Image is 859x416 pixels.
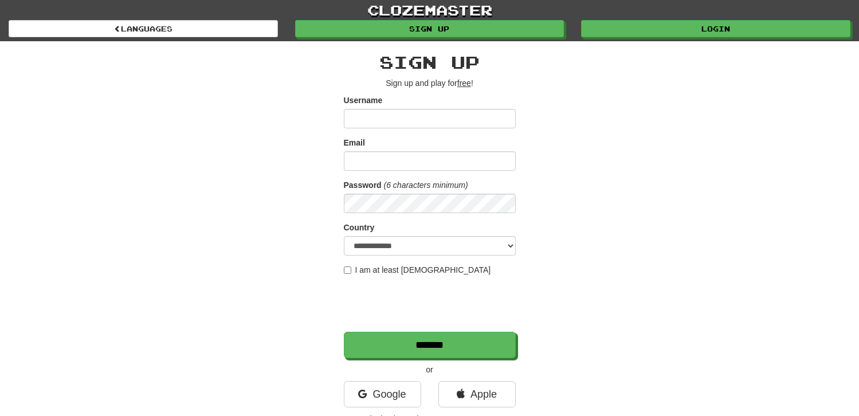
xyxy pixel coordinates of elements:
label: Password [344,179,382,191]
p: or [344,364,516,375]
a: Sign up [295,20,564,37]
a: Apple [438,381,516,407]
a: Languages [9,20,278,37]
input: I am at least [DEMOGRAPHIC_DATA] [344,266,351,274]
p: Sign up and play for ! [344,77,516,89]
label: Username [344,95,383,106]
u: free [457,79,471,88]
iframe: reCAPTCHA [344,281,518,326]
label: Email [344,137,365,148]
a: Google [344,381,421,407]
h2: Sign up [344,53,516,72]
label: Country [344,222,375,233]
a: Login [581,20,850,37]
label: I am at least [DEMOGRAPHIC_DATA] [344,264,491,276]
em: (6 characters minimum) [384,180,468,190]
